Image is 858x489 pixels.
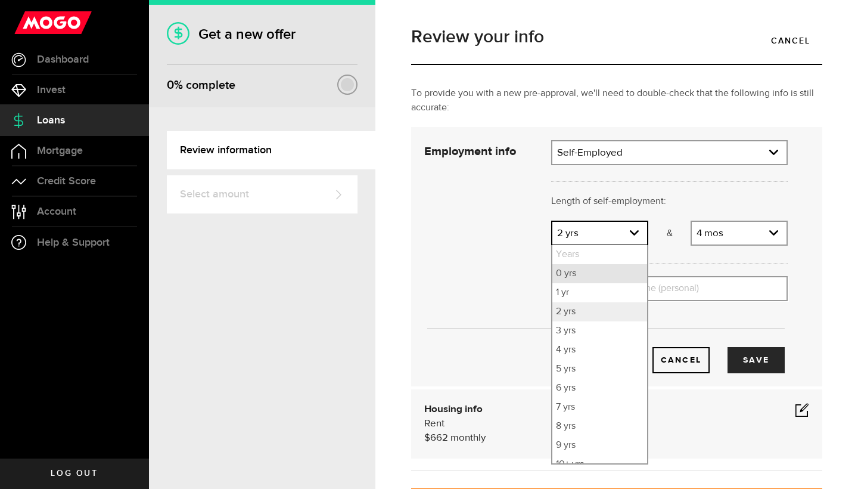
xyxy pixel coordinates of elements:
[552,222,647,244] a: expand select
[37,85,66,95] span: Invest
[552,302,647,321] li: 2 yrs
[424,419,444,429] span: Rent
[167,75,235,96] div: % complete
[552,321,647,341] li: 3 yrs
[37,176,96,187] span: Credit Score
[552,264,647,283] li: 0 yrs
[51,469,98,478] span: Log out
[552,455,647,474] li: 10+ yrs
[37,146,83,156] span: Mortgage
[167,78,174,92] span: 0
[552,283,647,302] li: 1 yr
[652,347,710,373] button: Cancel
[37,206,76,217] span: Account
[759,28,822,53] a: Cancel
[424,404,483,414] b: Housing info
[37,115,65,126] span: Loans
[167,26,357,43] h1: Get a new offer
[450,433,486,443] span: monthly
[552,417,647,436] li: 8 yrs
[728,347,785,373] button: Save
[37,237,110,248] span: Help & Support
[430,433,448,443] span: 662
[648,227,691,241] p: &
[424,146,516,157] strong: Employment info
[552,398,647,417] li: 7 yrs
[411,28,822,46] h1: Review your info
[424,433,430,443] span: $
[411,86,822,115] p: To provide you with a new pre-approval, we'll need to double-check that the following info is sti...
[10,5,45,41] button: Open LiveChat chat widget
[551,194,788,209] p: Length of self-employment:
[552,360,647,379] li: 5 yrs
[552,436,647,455] li: 9 yrs
[552,245,647,264] li: Years
[552,379,647,398] li: 6 yrs
[552,141,786,164] a: expand select
[37,54,89,65] span: Dashboard
[692,222,786,244] a: expand select
[167,175,357,213] a: Select amount
[167,131,375,169] a: Review information
[552,341,647,360] li: 4 yrs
